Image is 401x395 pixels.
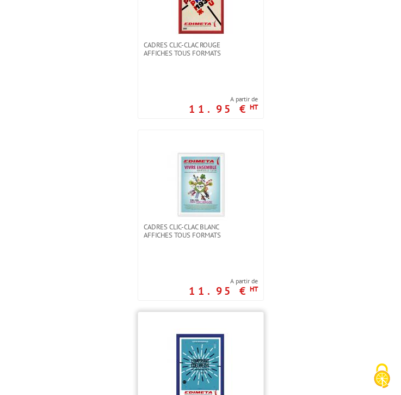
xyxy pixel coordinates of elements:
img: Cadres clic-clac blanc affiches tous formats [163,147,239,223]
img: Cookies (fenêtre modale) [368,362,396,390]
span: Cadres clic-clac rouge affiches tous formats [144,41,224,57]
button: Cookies (fenêtre modale) [363,358,401,395]
a: Cadres clic-clac blanc affiches tous formats [138,223,263,239]
p: 11.95 € [189,106,258,112]
a: Cadres clic-clac rouge affiches tous formats [138,41,263,57]
sup: HT [250,102,258,112]
span: A partir de [189,277,258,285]
p: 11.95 € [189,288,258,294]
sup: HT [250,284,258,294]
span: A partir de [189,95,258,104]
span: Cadres clic-clac blanc affiches tous formats [144,223,224,239]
